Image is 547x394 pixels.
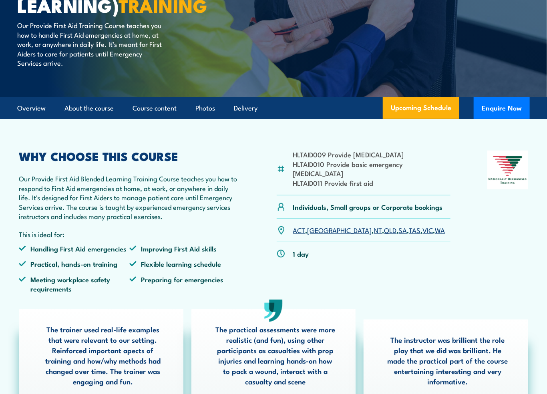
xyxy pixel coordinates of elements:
a: Delivery [234,98,257,119]
a: QLD [384,225,397,235]
a: [GEOGRAPHIC_DATA] [308,225,372,235]
a: SA [399,225,407,235]
a: Course content [133,98,177,119]
a: ACT [293,225,306,235]
p: The practical assessments were more realistic (and fun), using other participants as casualties w... [215,324,336,386]
a: TAS [409,225,421,235]
a: NT [374,225,382,235]
p: The instructor was brilliant the role play that we did was brilliant. He made the practical part ... [387,334,508,386]
p: 1 day [293,249,309,258]
li: HLTAID009 Provide [MEDICAL_DATA] [293,150,450,159]
li: HLTAID011 Provide first aid [293,178,450,187]
a: Upcoming Schedule [383,97,459,119]
p: Our Provide First Aid Blended Learning Training Course teaches you how to respond to First Aid em... [19,174,240,221]
p: Our Provide First Aid Training Course teaches you how to handle First Aid emergencies at home, at... [17,20,163,67]
p: This is ideal for: [19,229,240,239]
li: Meeting workplace safety requirements [19,275,129,293]
li: Improving First Aid skills [129,244,240,253]
p: , , , , , , , [293,225,445,235]
a: Overview [17,98,46,119]
a: VIC [423,225,433,235]
li: Practical, hands-on training [19,259,129,268]
a: About the course [64,98,114,119]
li: Preparing for emergencies [129,275,240,293]
img: Nationally Recognised Training logo. [487,151,528,189]
p: Individuals, Small groups or Corporate bookings [293,202,443,211]
a: Photos [195,98,215,119]
li: Flexible learning schedule [129,259,240,268]
a: WA [435,225,445,235]
h2: WHY CHOOSE THIS COURSE [19,151,240,161]
li: Handling First Aid emergencies [19,244,129,253]
button: Enquire Now [474,97,530,119]
li: HLTAID010 Provide basic emergency [MEDICAL_DATA] [293,159,450,178]
p: The trainer used real-life examples that were relevant to our setting. Reinforced important apect... [42,324,163,386]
